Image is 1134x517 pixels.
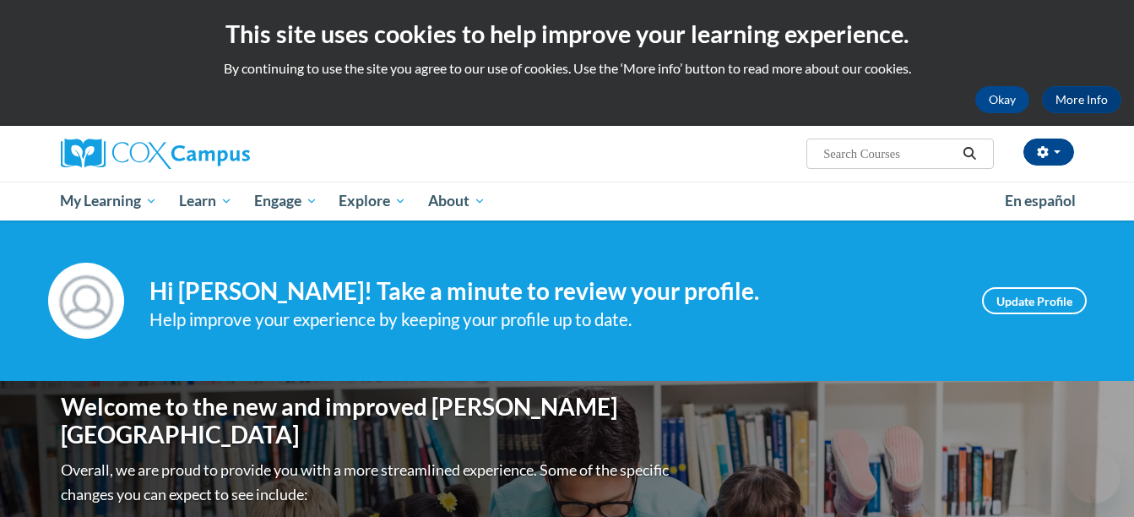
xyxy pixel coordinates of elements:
[13,59,1121,78] p: By continuing to use the site you agree to our use of cookies. Use the ‘More info’ button to read...
[149,306,957,334] div: Help improve your experience by keeping your profile up to date.
[417,182,496,220] a: About
[61,139,382,169] a: Cox Campus
[957,144,982,164] button: Search
[254,191,317,211] span: Engage
[1023,139,1074,166] button: Account Settings
[50,182,169,220] a: My Learning
[243,182,328,220] a: Engage
[60,191,157,211] span: My Learning
[61,458,673,507] p: Overall, we are proud to provide you with a more streamlined experience. Some of the specific cha...
[339,191,406,211] span: Explore
[428,191,486,211] span: About
[994,183,1087,219] a: En español
[61,393,673,449] h1: Welcome to the new and improved [PERSON_NAME][GEOGRAPHIC_DATA]
[975,86,1029,113] button: Okay
[61,139,250,169] img: Cox Campus
[35,182,1099,220] div: Main menu
[1066,449,1120,503] iframe: Button to launch messaging window
[149,277,957,306] h4: Hi [PERSON_NAME]! Take a minute to review your profile.
[179,191,232,211] span: Learn
[13,17,1121,51] h2: This site uses cookies to help improve your learning experience.
[48,263,124,339] img: Profile Image
[982,287,1087,314] a: Update Profile
[1042,86,1121,113] a: More Info
[168,182,243,220] a: Learn
[822,144,957,164] input: Search Courses
[328,182,417,220] a: Explore
[1005,192,1076,210] span: En español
